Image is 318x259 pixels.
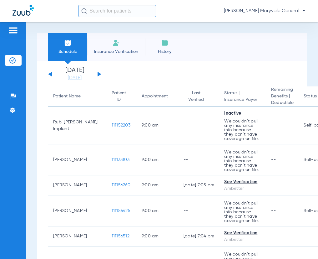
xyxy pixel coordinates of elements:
span: -- [271,234,276,238]
span: -- [271,123,276,127]
td: 9:00 AM [137,226,179,246]
span: -- [271,183,276,187]
div: Last Verified [184,90,209,103]
img: Search Icon [81,8,87,14]
td: [PERSON_NAME] [48,175,107,195]
div: Appointment [142,93,168,100]
td: -- [179,195,220,226]
td: 9:00 AM [137,107,179,144]
div: See Verification [224,179,261,185]
th: Status | [219,86,266,107]
img: Zuub Logo [13,5,34,16]
td: 9:00 AM [137,144,179,175]
td: [DATE] 7:05 PM [179,175,220,195]
td: [DATE] 7:04 PM [179,226,220,246]
p: We couldn’t pull any insurance info because they don’t have coverage on file. [224,119,261,141]
td: Rubi [PERSON_NAME] Implant [48,107,107,144]
td: 9:00 AM [137,175,179,195]
a: [DATE] [56,75,93,81]
td: -- [179,144,220,175]
span: -- [271,158,276,162]
td: [PERSON_NAME] [48,144,107,175]
div: Last Verified [184,90,215,103]
span: Insurance Payer [224,96,261,103]
span: Schedule [53,49,83,55]
div: Ambetter [224,185,261,192]
div: Appointment [142,93,174,100]
input: Search for patients [78,5,156,17]
span: 111156512 [112,234,129,238]
td: [PERSON_NAME] [48,195,107,226]
p: We couldn’t pull any insurance info because they don’t have coverage on file. [224,150,261,172]
td: -- [179,107,220,144]
td: [PERSON_NAME] [48,226,107,246]
div: Patient ID [112,90,126,103]
span: 111156425 [112,209,130,213]
span: -- [271,209,276,213]
div: Inactive [224,110,261,117]
div: Patient ID [112,90,132,103]
iframe: Chat Widget [287,229,318,259]
span: Insurance Verification [92,49,140,55]
li: [DATE] [56,67,93,81]
span: History [150,49,179,55]
img: hamburger-icon [8,27,18,34]
img: Manual Insurance Verification [113,39,120,47]
p: We couldn’t pull any insurance info because they don’t have coverage on file. [224,201,261,223]
span: 111152203 [112,123,130,127]
div: Ambetter [224,236,261,243]
td: 9:00 AM [137,195,179,226]
span: 111133103 [112,158,129,162]
div: Patient Name [53,93,81,100]
div: See Verification [224,230,261,236]
div: Patient Name [53,93,102,100]
span: 111156260 [112,183,130,187]
span: [PERSON_NAME] Maryvale General [224,8,305,14]
span: Deductible [271,100,294,106]
img: Schedule [64,39,72,47]
img: History [161,39,169,47]
th: Remaining Benefits | [266,86,299,107]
